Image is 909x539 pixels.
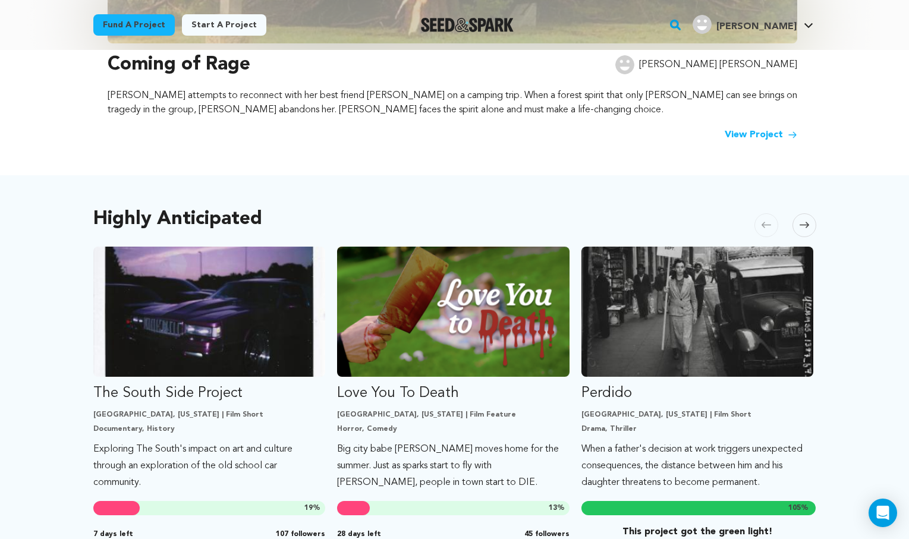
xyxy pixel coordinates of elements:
span: % [549,503,565,513]
p: Big city babe [PERSON_NAME] moves home for the summer. Just as sparks start to fly with [PERSON_N... [337,441,570,491]
div: Dani A.'s Profile [693,15,797,34]
a: View Project [725,128,797,142]
h2: Highly Anticipated [93,211,262,228]
h3: Coming of Rage [108,51,250,79]
p: [GEOGRAPHIC_DATA], [US_STATE] | Film Short [581,410,814,420]
img: Seed&Spark Logo Dark Mode [421,18,514,32]
span: 28 days left [337,529,381,539]
span: [PERSON_NAME] [716,22,797,31]
a: Fund Perdido [581,247,814,491]
p: The South Side Project [93,384,326,403]
img: user.png [615,55,634,74]
p: Drama, Thriller [581,424,814,434]
span: % [788,503,809,513]
a: Seed&Spark Homepage [421,18,514,32]
a: Fund a project [93,14,175,36]
p: [PERSON_NAME] attempts to reconnect with her best friend [PERSON_NAME] on a camping trip. When a ... [108,89,797,117]
a: Fund Love You To Death [337,247,570,491]
a: Start a project [182,14,266,36]
img: user.png [693,15,712,34]
p: [GEOGRAPHIC_DATA], [US_STATE] | Film Short [93,410,326,420]
p: Exploring The South's impact on art and culture through an exploration of the old school car comm... [93,441,326,491]
p: When a father's decision at work triggers unexpected consequences, the distance between him and h... [581,441,814,491]
span: 45 followers [524,529,570,539]
p: Perdido [581,384,814,403]
div: Open Intercom Messenger [869,499,897,527]
a: Fund The South Side Project [93,247,326,491]
a: Dani A.'s Profile [690,12,816,34]
span: 13 [549,505,557,512]
span: 107 followers [276,529,325,539]
span: Dani A.'s Profile [690,12,816,37]
span: 105 [788,505,801,512]
p: Love You To Death [337,384,570,403]
span: 19 [304,505,313,512]
span: 7 days left [93,529,133,539]
p: Horror, Comedy [337,424,570,434]
p: [PERSON_NAME] [PERSON_NAME] [639,58,797,72]
span: % [304,503,320,513]
p: Documentary, History [93,424,326,434]
p: [GEOGRAPHIC_DATA], [US_STATE] | Film Feature [337,410,570,420]
p: This project got the green light! [581,525,814,539]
